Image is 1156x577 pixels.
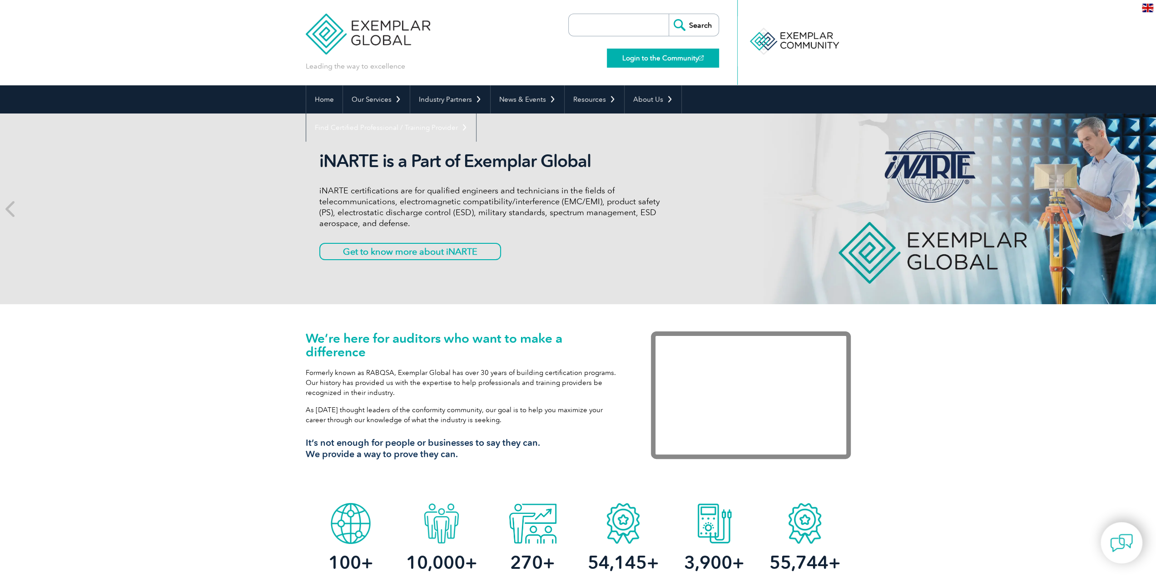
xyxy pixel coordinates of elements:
a: News & Events [491,85,564,113]
a: Our Services [343,85,410,113]
h2: + [396,555,487,570]
h2: + [578,555,669,570]
img: open_square.png [699,55,704,60]
input: Search [669,14,719,36]
h2: + [306,555,397,570]
span: 10,000 [406,552,465,573]
iframe: Exemplar Global: Working together to make a difference [651,331,851,459]
span: 100 [328,552,361,573]
h1: We’re here for auditors who want to make a difference [306,331,624,359]
p: iNARTE certifications are for qualified engineers and technicians in the fields of telecommunicat... [319,185,660,229]
span: 54,145 [588,552,647,573]
img: contact-chat.png [1110,532,1133,554]
span: 270 [510,552,543,573]
a: Home [306,85,342,113]
a: Get to know more about iNARTE [319,243,501,260]
img: en [1142,4,1153,12]
span: 55,744 [769,552,829,573]
p: Leading the way to excellence [306,61,405,71]
a: Industry Partners [410,85,490,113]
h2: iNARTE is a Part of Exemplar Global [319,151,660,172]
a: Find Certified Professional / Training Provider [306,113,476,142]
h3: It’s not enough for people or businesses to say they can. We provide a way to prove they can. [306,437,624,460]
p: Formerly known as RABQSA, Exemplar Global has over 30 years of building certification programs. O... [306,368,624,398]
h2: + [487,555,578,570]
a: Resources [565,85,624,113]
span: 3,900 [684,552,732,573]
p: As [DATE] thought leaders of the conformity community, our goal is to help you maximize your care... [306,405,624,425]
a: About Us [625,85,681,113]
h2: + [669,555,759,570]
a: Login to the Community [607,49,719,68]
h2: + [759,555,850,570]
